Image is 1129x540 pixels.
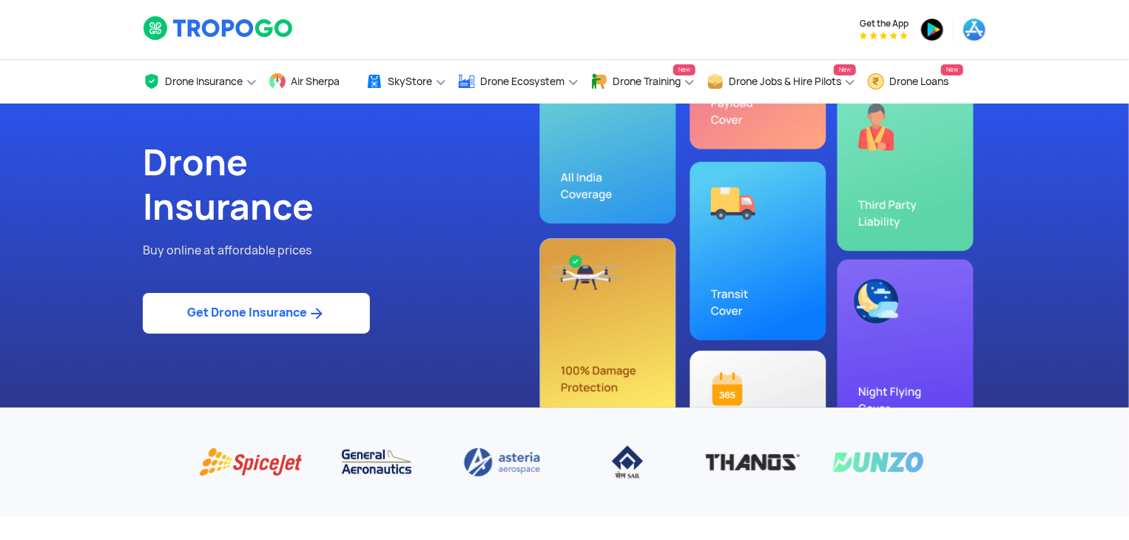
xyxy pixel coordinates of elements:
[707,60,856,104] a: Drone Jobs & Hire PilotsNew
[165,75,243,87] span: Drone Insurance
[291,75,340,87] span: Air Sherpa
[673,64,695,75] span: New
[143,293,370,334] a: Get Drone Insurance
[867,60,963,104] a: Drone LoansNew
[388,75,432,87] span: SkyStore
[143,16,294,41] img: logoHeader.svg
[576,445,679,480] img: IISCO Steel Plant
[365,60,447,104] a: SkyStore
[613,75,681,87] span: Drone Training
[269,60,354,104] a: Air Sherpa
[860,18,909,30] span: Get the App
[325,445,428,480] img: General Aeronautics
[143,141,553,229] h1: Drone Insurance
[451,445,554,480] img: Asteria aerospace
[143,60,257,104] a: Drone Insurance
[941,64,963,75] span: New
[590,60,695,104] a: Drone TrainingNew
[826,445,930,480] img: Dunzo
[307,305,326,323] img: ic_arrow_forward_blue.svg
[729,75,841,87] span: Drone Jobs & Hire Pilots
[143,241,553,260] p: Buy online at affordable prices
[963,18,986,41] img: ic_appstore.png
[860,32,908,39] img: App Raking
[458,60,579,104] a: Drone Ecosystem
[480,75,564,87] span: Drone Ecosystem
[920,18,944,41] img: ic_playstore.png
[834,64,856,75] span: New
[701,445,805,480] img: Thanos Technologies
[199,445,303,480] img: Spice Jet
[889,75,948,87] span: Drone Loans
